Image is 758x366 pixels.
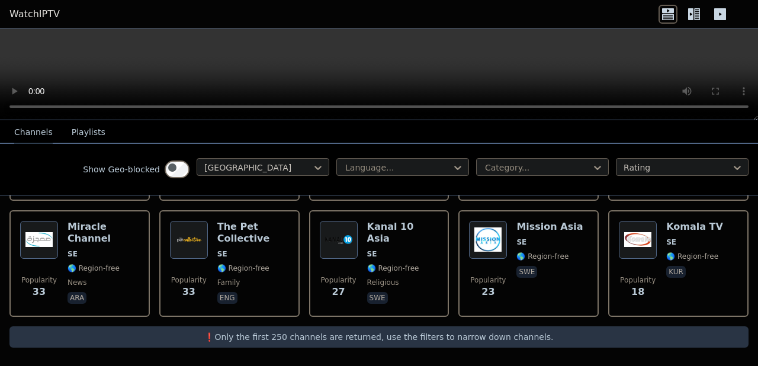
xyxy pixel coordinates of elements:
p: swe [367,292,388,304]
h6: Miracle Channel [68,221,139,245]
span: Popularity [470,275,506,285]
img: The Pet Collective [170,221,208,259]
p: ❗️Only the first 250 channels are returned, use the filters to narrow down channels. [14,331,744,343]
img: Komala TV [619,221,657,259]
span: 23 [481,285,494,299]
span: Popularity [620,275,656,285]
p: eng [217,292,237,304]
label: Show Geo-blocked [83,163,160,175]
p: kur [666,266,686,278]
a: WatchIPTV [9,7,60,21]
span: 33 [182,285,195,299]
img: Kanal 10 Asia [320,221,358,259]
span: 33 [33,285,46,299]
span: Popularity [21,275,57,285]
h6: The Pet Collective [217,221,289,245]
p: ara [68,292,86,304]
span: 18 [631,285,644,299]
span: family [217,278,240,287]
button: Playlists [72,121,105,144]
span: news [68,278,86,287]
img: Miracle Channel [20,221,58,259]
span: 🌎 Region-free [516,252,568,261]
span: 🌎 Region-free [367,264,419,273]
span: 🌎 Region-free [217,264,269,273]
span: 🌎 Region-free [666,252,718,261]
span: SE [367,249,377,259]
p: swe [516,266,537,278]
h6: Mission Asia [516,221,583,233]
h6: Kanal 10 Asia [367,221,439,245]
h6: Komala TV [666,221,723,233]
button: Channels [14,121,53,144]
span: Popularity [321,275,356,285]
span: SE [516,237,526,247]
span: SE [217,249,227,259]
span: SE [68,249,78,259]
span: 27 [332,285,345,299]
span: SE [666,237,676,247]
img: Mission Asia [469,221,507,259]
span: religious [367,278,399,287]
span: 🌎 Region-free [68,264,120,273]
span: Popularity [171,275,207,285]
